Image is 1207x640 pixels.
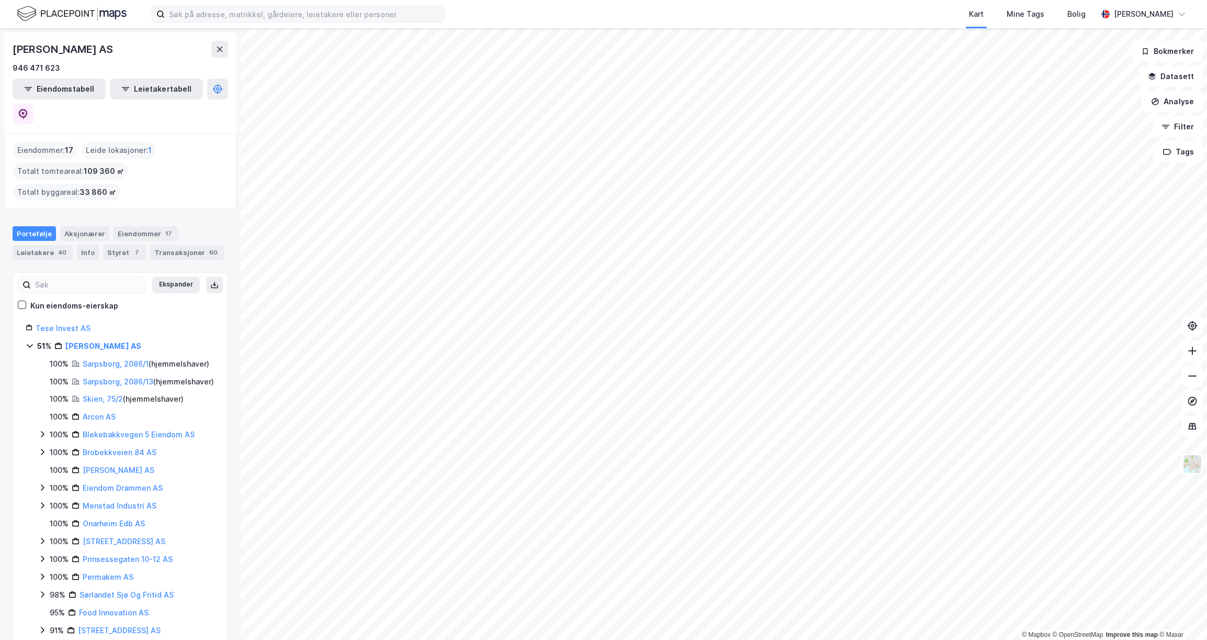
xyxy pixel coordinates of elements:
[83,358,209,370] div: ( hjemmelshaver )
[50,411,69,423] div: 100%
[152,277,200,293] button: Ekspander
[148,144,152,157] span: 1
[1154,141,1203,162] button: Tags
[79,608,149,617] a: Food Innovation AS
[83,466,154,475] a: [PERSON_NAME] AS
[65,144,73,157] span: 17
[30,300,118,312] div: Kun eiendoms-eierskap
[78,626,161,635] a: [STREET_ADDRESS] AS
[50,428,69,441] div: 100%
[77,245,99,260] div: Info
[36,324,91,333] a: Tese Invest AS
[50,624,64,637] div: 91%
[83,394,123,403] a: Skien, 75/2
[150,245,224,260] div: Transaksjoner
[83,483,163,492] a: Eiendom Drammen AS
[50,571,69,583] div: 100%
[131,247,142,258] div: 7
[207,247,220,258] div: 60
[83,430,195,439] a: Blekebakkvegen 5 Eiendom AS
[50,482,69,494] div: 100%
[1022,631,1051,638] a: Mapbox
[80,186,116,198] span: 33 860 ㎡
[13,79,106,100] button: Eiendomstabell
[13,41,115,58] div: [PERSON_NAME] AS
[969,8,984,20] div: Kart
[1053,631,1103,638] a: OpenStreetMap
[83,377,153,386] a: Sarpsborg, 2086/13
[50,517,69,530] div: 100%
[83,555,173,564] a: Prinsessegaten 10-12 AS
[50,535,69,548] div: 100%
[83,501,156,510] a: Menstad Industri AS
[13,184,120,201] div: Totalt byggareal :
[83,519,145,528] a: Onarheim Edb AS
[13,163,128,180] div: Totalt tomteareal :
[65,341,141,350] a: [PERSON_NAME] AS
[1142,91,1203,112] button: Analyse
[1182,454,1202,474] img: Z
[1132,41,1203,62] button: Bokmerker
[114,226,178,241] div: Eiendommer
[83,393,184,405] div: ( hjemmelshaver )
[1153,116,1203,137] button: Filter
[84,165,124,178] span: 109 360 ㎡
[1139,66,1203,87] button: Datasett
[31,277,145,293] input: Søk
[1067,8,1086,20] div: Bolig
[82,142,156,159] div: Leide lokasjoner :
[163,228,174,239] div: 17
[1155,590,1207,640] div: Kontrollprogram for chat
[1114,8,1174,20] div: [PERSON_NAME]
[50,589,65,601] div: 98%
[50,393,69,405] div: 100%
[56,247,69,258] div: 40
[13,245,73,260] div: Leietakere
[17,5,127,23] img: logo.f888ab2527a4732fd821a326f86c7f29.svg
[83,448,156,457] a: Brobekkveien 84 AS
[50,464,69,477] div: 100%
[37,340,51,352] div: 51%
[110,79,203,100] button: Leietakertabell
[13,226,56,241] div: Portefølje
[83,572,133,581] a: Permakem AS
[60,226,109,241] div: Aksjonærer
[50,358,69,370] div: 100%
[50,446,69,459] div: 100%
[83,412,116,421] a: Arcon AS
[83,359,149,368] a: Sarpsborg, 2086/1
[103,245,146,260] div: Styret
[50,500,69,512] div: 100%
[50,553,69,566] div: 100%
[13,62,60,74] div: 946 471 623
[13,142,77,159] div: Eiendommer :
[1106,631,1158,638] a: Improve this map
[80,590,174,599] a: Sørlandet Sjø Og Fritid AS
[50,606,65,619] div: 95%
[83,376,214,388] div: ( hjemmelshaver )
[165,6,444,22] input: Søk på adresse, matrikkel, gårdeiere, leietakere eller personer
[1155,590,1207,640] iframe: Chat Widget
[50,376,69,388] div: 100%
[83,537,165,546] a: [STREET_ADDRESS] AS
[1007,8,1044,20] div: Mine Tags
